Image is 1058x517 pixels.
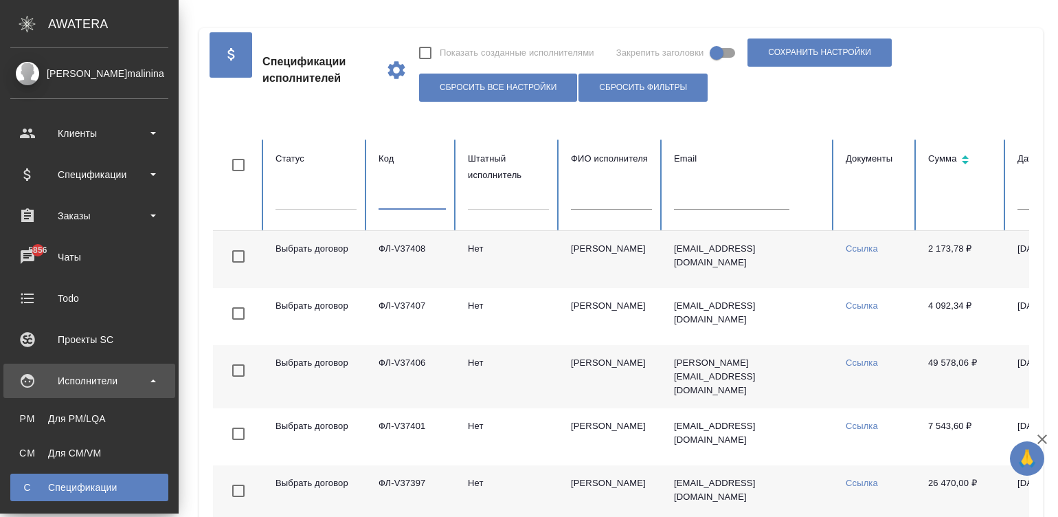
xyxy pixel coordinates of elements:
[560,345,663,408] td: [PERSON_NAME]
[663,231,835,288] td: [EMAIL_ADDRESS][DOMAIN_NAME]
[10,164,168,185] div: Спецификации
[264,408,368,465] td: Выбрать договор
[368,231,457,288] td: ФЛ-V37408
[264,231,368,288] td: Выбрать договор
[10,439,168,467] a: CMДля CM/VM
[578,74,708,102] button: Сбросить фильтры
[3,240,175,274] a: 5856Чаты
[10,405,168,432] a: PMДля PM/LQA
[224,299,253,328] span: Toggle Row Selected
[846,478,878,488] a: Ссылка
[928,151,995,170] div: Сортировка
[599,82,687,93] span: Сбросить фильтры
[368,408,457,465] td: ФЛ-V37401
[663,345,835,408] td: [PERSON_NAME][EMAIL_ADDRESS][DOMAIN_NAME]
[3,281,175,316] a: Todo
[275,151,357,167] div: Статус
[48,10,179,38] div: AWATERA
[10,288,168,309] div: Todo
[674,151,824,167] div: Email
[917,408,1006,465] td: 7 543,60 ₽
[17,412,161,426] div: Для PM/LQA
[368,288,457,345] td: ФЛ-V37407
[846,300,878,311] a: Ссылка
[457,345,560,408] td: Нет
[440,82,556,93] span: Сбросить все настройки
[262,54,374,87] span: Спецификации исполнителей
[264,288,368,345] td: Выбрать договор
[571,151,652,167] div: ФИО исполнителя
[264,345,368,408] td: Выбрать договор
[560,231,663,288] td: [PERSON_NAME]
[663,408,835,465] td: [EMAIL_ADDRESS][DOMAIN_NAME]
[10,66,168,81] div: [PERSON_NAME]malinina
[10,371,168,391] div: Исполнители
[379,151,446,167] div: Код
[846,151,906,167] div: Документы
[224,242,253,271] span: Toggle Row Selected
[440,46,594,60] span: Показать созданные исполнителями
[747,38,892,67] button: Сохранить настройки
[846,243,878,254] a: Ссылка
[846,421,878,431] a: Ссылка
[560,408,663,465] td: [PERSON_NAME]
[1015,444,1039,473] span: 🙏
[917,288,1006,345] td: 4 092,34 ₽
[10,247,168,267] div: Чаты
[10,123,168,144] div: Клиенты
[3,322,175,357] a: Проекты SC
[10,329,168,350] div: Проекты SC
[457,288,560,345] td: Нет
[17,481,161,494] div: Спецификации
[560,288,663,345] td: [PERSON_NAME]
[224,419,253,448] span: Toggle Row Selected
[1010,441,1044,476] button: 🙏
[224,476,253,505] span: Toggle Row Selected
[616,46,704,60] span: Закрепить заголовки
[224,356,253,385] span: Toggle Row Selected
[917,345,1006,408] td: 49 578,06 ₽
[846,357,878,368] a: Ссылка
[20,243,55,257] span: 5856
[17,446,161,460] div: Для CM/VM
[663,288,835,345] td: [EMAIL_ADDRESS][DOMAIN_NAME]
[419,74,577,102] button: Сбросить все настройки
[368,345,457,408] td: ФЛ-V37406
[10,206,168,226] div: Заказы
[457,231,560,288] td: Нет
[768,47,871,58] span: Сохранить настройки
[468,151,549,184] div: Штатный исполнитель
[10,474,168,501] a: ССпецификации
[457,408,560,465] td: Нет
[917,231,1006,288] td: 2 173,78 ₽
